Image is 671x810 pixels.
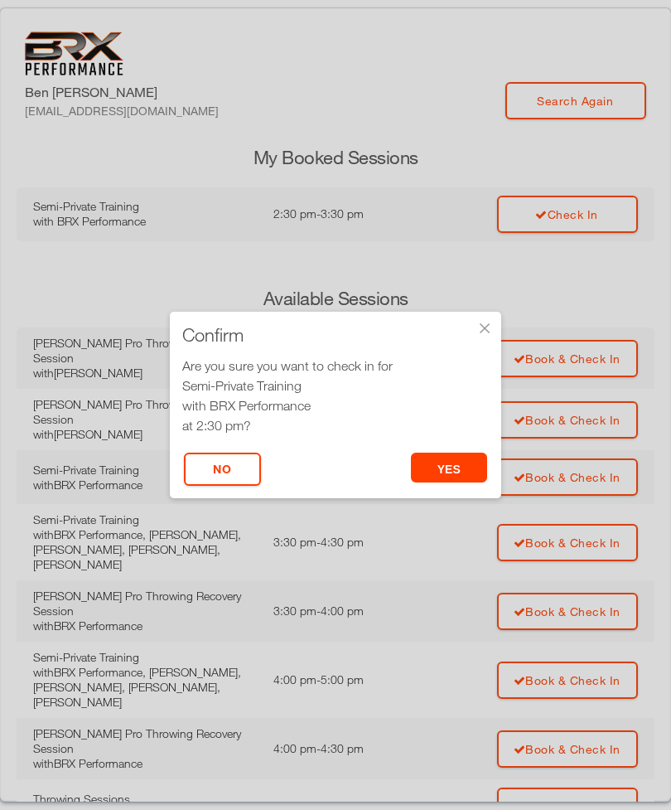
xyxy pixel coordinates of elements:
[182,395,489,415] div: with BRX Performance
[184,453,261,486] button: No
[182,356,489,435] div: Are you sure you want to check in for at 2:30 pm?
[182,376,489,395] div: Semi-Private Training
[182,327,244,343] span: Confirm
[476,320,493,337] div: ×
[411,453,488,483] button: yes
